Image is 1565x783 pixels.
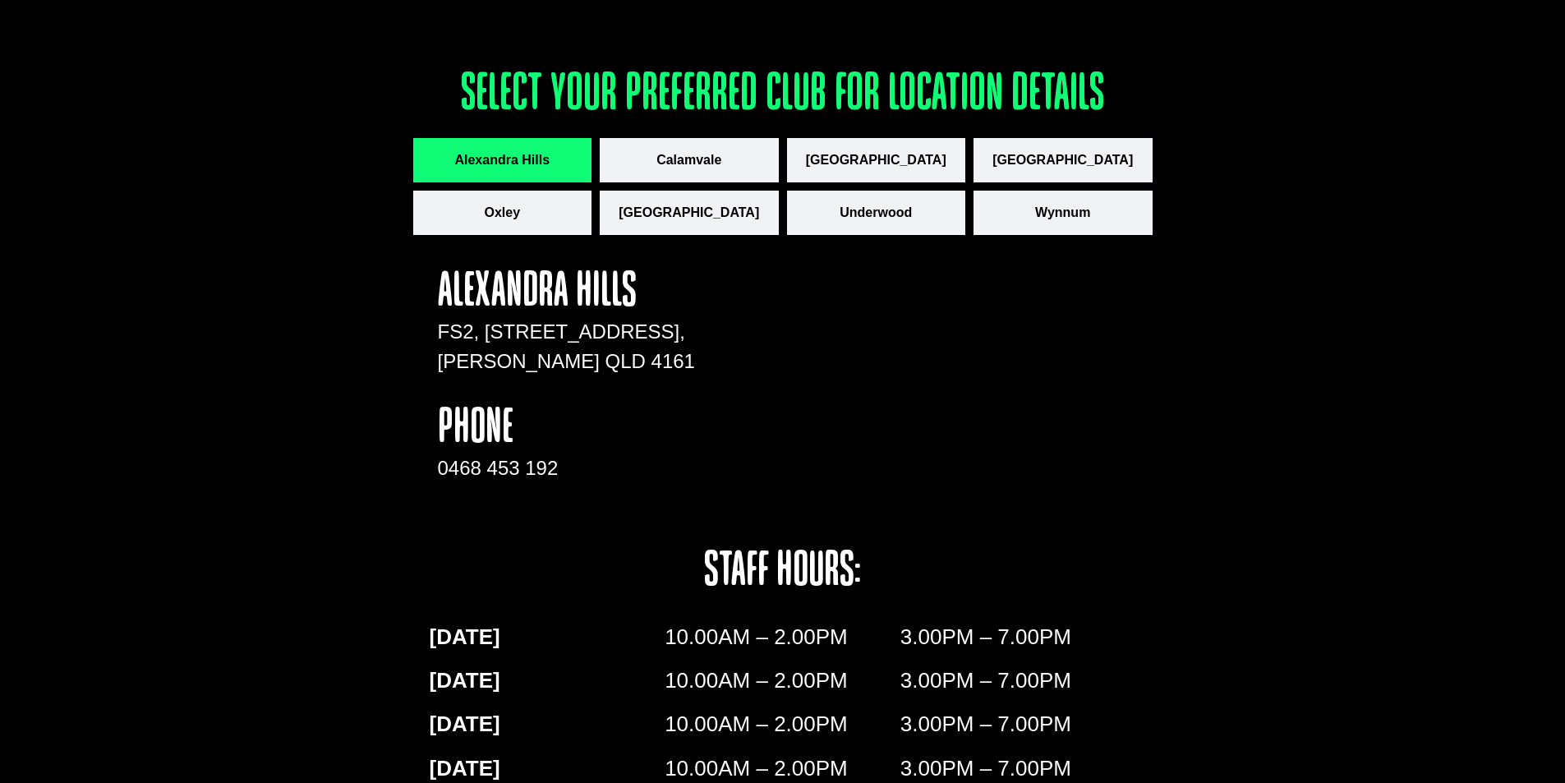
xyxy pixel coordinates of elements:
p: 10.00AM – 2.00PM [665,665,900,697]
span: Alexandra Hills [454,150,550,170]
p: [DATE] [430,708,665,740]
span: Wynnum [1035,203,1090,223]
span: Calamvale [656,150,721,170]
p: [DATE] [430,665,665,697]
span: [GEOGRAPHIC_DATA] [992,150,1133,170]
p: FS2, [STREET_ADDRESS], [PERSON_NAME] QLD 4161 [438,317,697,376]
span: [GEOGRAPHIC_DATA] [619,203,759,223]
p: [DATE] [430,621,665,653]
p: 10.00AM – 2.00PM [665,621,900,653]
h4: staff hours: [580,547,985,596]
h4: phone [438,404,697,454]
p: 10.00AM – 2.00PM [665,708,900,740]
p: 3.00PM – 7.00PM [900,708,1136,740]
span: [GEOGRAPHIC_DATA] [806,150,946,170]
span: Underwood [840,203,912,223]
p: 3.00PM – 7.00PM [900,665,1136,697]
span: Oxley [484,203,520,223]
iframe: apbct__label_id__gravity_form [730,268,1128,514]
h3: Select your preferred club for location details [413,69,1153,122]
div: 0468 453 192 [438,454,697,483]
p: 3.00PM – 7.00PM [900,621,1136,653]
h4: Alexandra Hills [438,268,697,317]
